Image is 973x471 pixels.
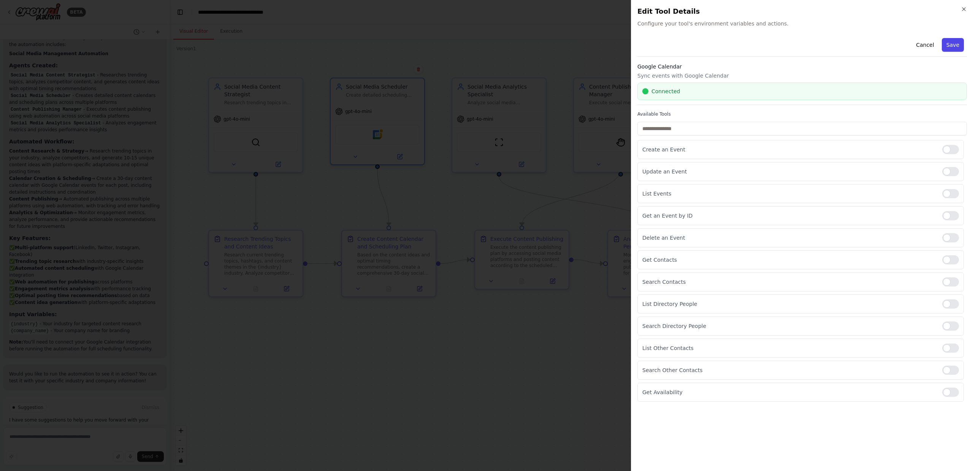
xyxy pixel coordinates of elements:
p: List Other Contacts [642,344,936,352]
p: Get Availability [642,388,936,396]
button: Cancel [911,38,938,52]
p: List Directory People [642,300,936,308]
p: List Events [642,190,936,197]
p: Sync events with Google Calendar [637,72,967,80]
h3: Google Calendar [637,63,967,70]
label: Available Tools [637,111,967,117]
p: Delete an Event [642,234,936,242]
span: Connected [651,88,680,95]
span: Configure your tool's environment variables and actions. [637,20,967,27]
p: Create an Event [642,146,936,153]
p: Search Directory People [642,322,936,330]
p: Search Other Contacts [642,366,936,374]
p: Update an Event [642,168,936,175]
h2: Edit Tool Details [637,6,967,17]
p: Get an Event by ID [642,212,936,220]
button: Save [942,38,964,52]
p: Get Contacts [642,256,936,264]
p: Search Contacts [642,278,936,286]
